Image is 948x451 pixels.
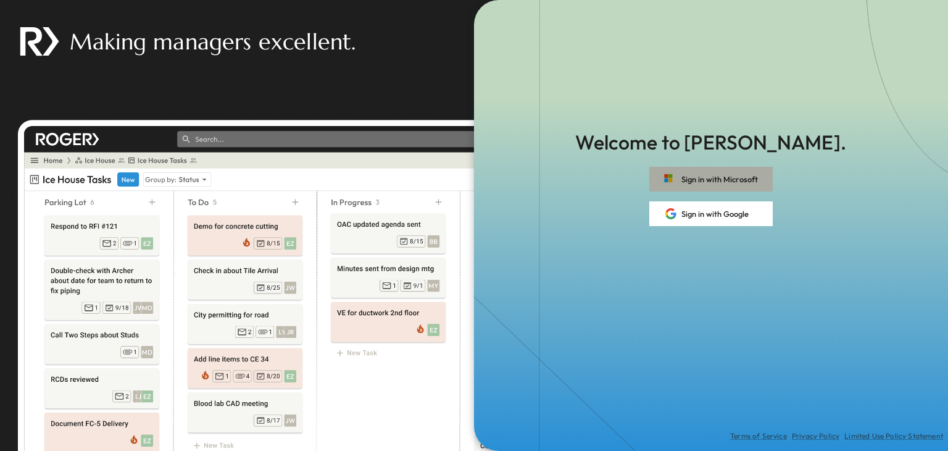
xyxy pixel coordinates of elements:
[649,167,773,192] button: Sign in with Microsoft
[730,431,787,441] a: Terms of Service
[575,129,846,157] p: Welcome to [PERSON_NAME].
[70,26,355,57] p: Making managers excellent.
[792,431,839,441] a: Privacy Policy
[844,431,943,441] a: Limited Use Policy Statement
[649,201,773,226] button: Sign in with Google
